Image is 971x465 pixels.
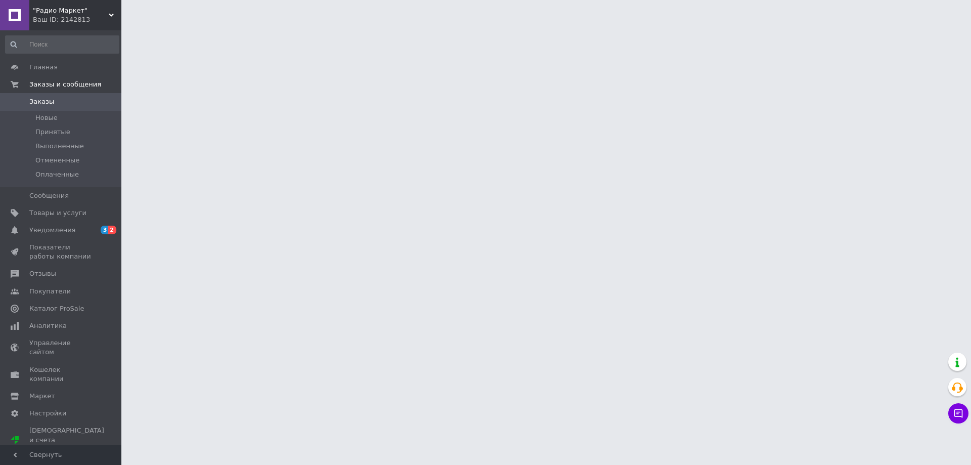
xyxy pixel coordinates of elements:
[35,128,70,137] span: Принятые
[35,142,84,151] span: Выполненные
[29,208,86,218] span: Товары и услуги
[5,35,119,54] input: Поиск
[35,170,79,179] span: Оплаченные
[29,80,101,89] span: Заказы и сообщения
[29,226,75,235] span: Уведомления
[33,15,121,24] div: Ваш ID: 2142813
[29,97,54,106] span: Заказы
[29,409,66,418] span: Настройки
[29,304,84,313] span: Каталог ProSale
[29,63,58,72] span: Главная
[101,226,109,234] span: 3
[35,156,79,165] span: Отмененные
[29,365,94,384] span: Кошелек компании
[29,339,94,357] span: Управление сайтом
[29,243,94,261] span: Показатели работы компании
[108,226,116,234] span: 2
[29,269,56,278] span: Отзывы
[948,403,968,424] button: Чат с покупателем
[29,321,67,330] span: Аналитика
[29,392,55,401] span: Маркет
[29,287,71,296] span: Покупатели
[35,113,58,122] span: Новые
[29,191,69,200] span: Сообщения
[29,426,104,454] span: [DEMOGRAPHIC_DATA] и счета
[33,6,109,15] span: "Радио Маркет"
